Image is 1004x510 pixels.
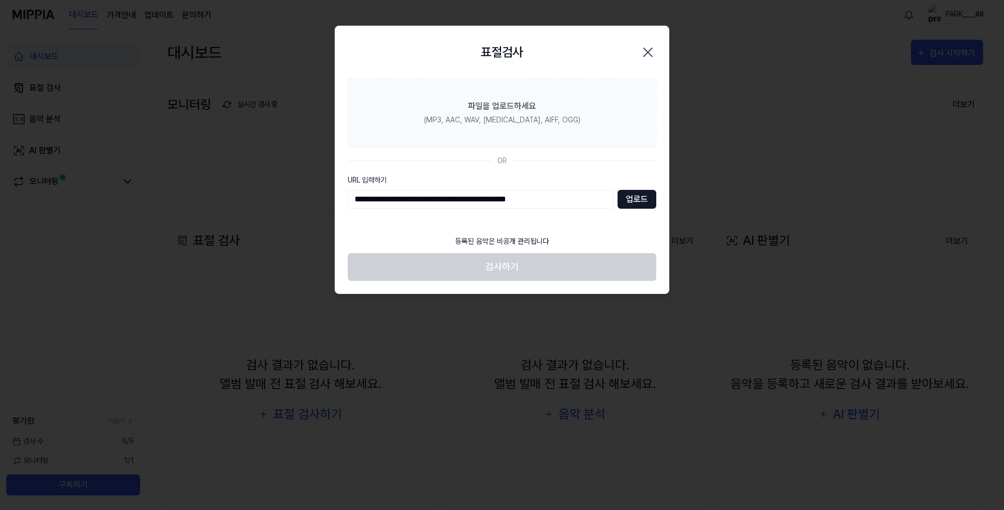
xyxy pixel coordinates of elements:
[497,155,507,166] div: OR
[618,190,656,209] button: 업로드
[468,100,536,112] div: 파일을 업로드하세요
[348,175,656,186] label: URL 입력하기
[449,230,555,253] div: 등록된 음악은 비공개 관리됩니다
[424,115,580,126] div: (MP3, AAC, WAV, [MEDICAL_DATA], AIFF, OGG)
[481,43,523,62] h2: 표절검사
